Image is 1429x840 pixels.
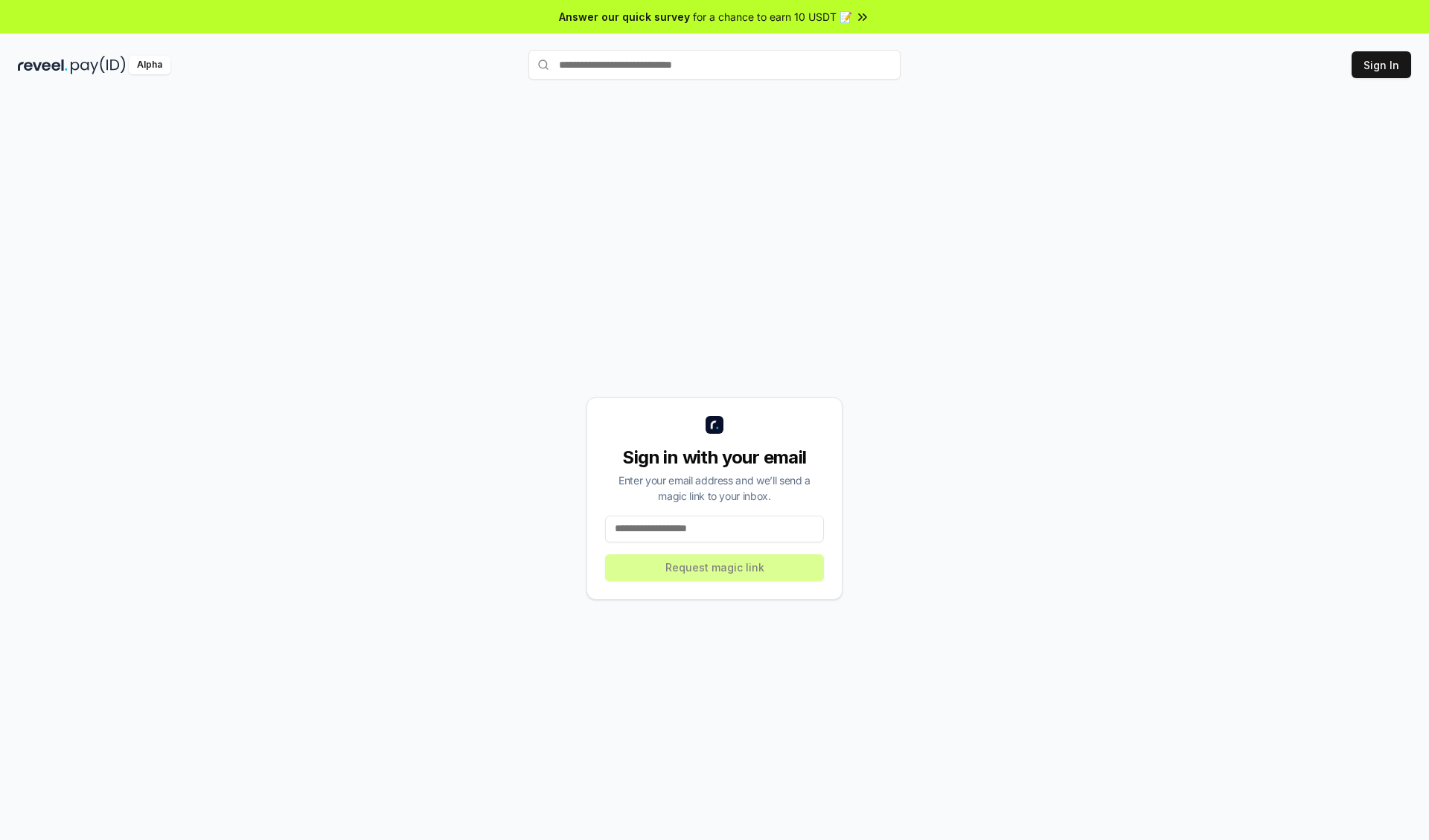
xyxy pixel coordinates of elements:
div: Alpha [129,56,170,74]
img: pay_id [71,56,126,74]
div: Enter your email address and we’ll send a magic link to your inbox. [605,472,824,504]
span: Answer our quick survey [559,9,690,25]
button: Sign In [1352,51,1411,78]
div: Sign in with your email [605,446,824,469]
span: for a chance to earn 10 USDT 📝 [693,9,852,25]
img: logo_small [706,416,723,434]
img: reveel_dark [18,56,68,74]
